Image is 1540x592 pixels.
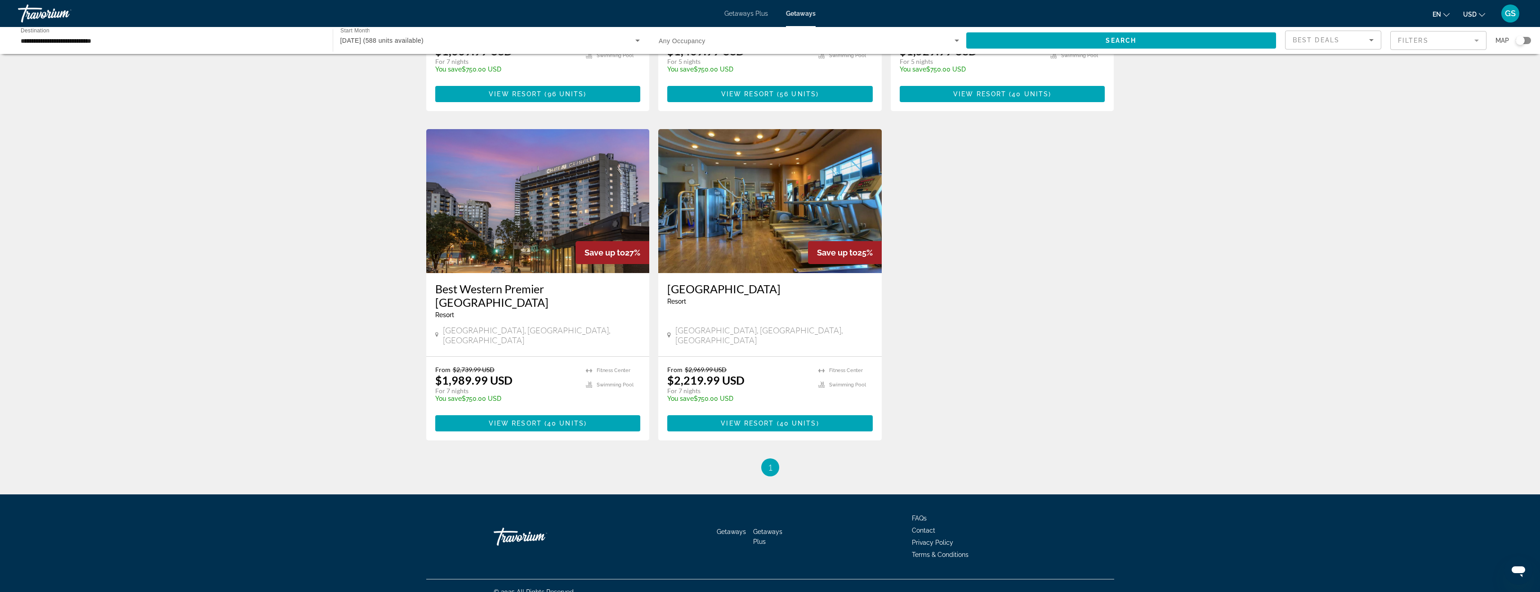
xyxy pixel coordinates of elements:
[489,90,542,98] span: View Resort
[912,539,953,546] a: Privacy Policy
[1106,37,1136,44] span: Search
[1495,34,1509,47] span: Map
[453,366,495,373] span: $2,739.99 USD
[340,28,370,34] span: Start Month
[659,37,705,45] span: Any Occupancy
[658,129,882,273] img: RR40O01X.jpg
[340,37,424,44] span: [DATE] (588 units available)
[753,528,782,545] a: Getaways Plus
[780,420,817,427] span: 40 units
[912,551,969,558] span: Terms & Conditions
[808,241,882,264] div: 25%
[953,90,1006,98] span: View Resort
[724,10,768,17] a: Getaways Plus
[912,527,935,534] a: Contact
[1433,8,1450,21] button: Change language
[786,10,816,17] a: Getaways
[912,515,927,522] a: FAQs
[717,528,746,535] a: Getaways
[435,66,462,73] span: You save
[667,373,745,387] p: $2,219.99 USD
[435,373,513,387] p: $1,989.99 USD
[1061,53,1098,58] span: Swimming Pool
[1463,8,1485,21] button: Change currency
[900,86,1105,102] button: View Resort(40 units)
[1504,556,1533,585] iframe: Button to launch messaging window
[667,282,873,296] a: [GEOGRAPHIC_DATA]
[667,395,809,402] p: $750.00 USD
[435,311,454,318] span: Resort
[1463,11,1477,18] span: USD
[667,86,873,102] button: View Resort(56 units)
[597,53,634,58] span: Swimming Pool
[667,395,694,402] span: You save
[18,2,108,25] a: Travorium
[1293,35,1374,45] mat-select: Sort by
[548,90,584,98] span: 96 units
[435,86,641,102] button: View Resort(96 units)
[829,368,863,373] span: Fitness Center
[685,366,727,373] span: $2,969.99 USD
[829,382,866,388] span: Swimming Pool
[667,58,809,66] p: For 5 nights
[1499,4,1522,23] button: User Menu
[597,368,630,373] span: Fitness Center
[774,90,819,98] span: ( )
[435,282,641,309] a: Best Western Premier [GEOGRAPHIC_DATA]
[900,58,1042,66] p: For 5 nights
[597,382,634,388] span: Swimming Pool
[667,298,686,305] span: Resort
[1433,11,1441,18] span: en
[435,66,577,73] p: $750.00 USD
[435,395,577,402] p: $750.00 USD
[435,387,577,395] p: For 7 nights
[1012,90,1049,98] span: 40 units
[829,53,866,58] span: Swimming Pool
[426,129,650,273] img: RN65E01X.jpg
[585,248,625,257] span: Save up to
[494,523,584,550] a: Travorium
[780,90,816,98] span: 56 units
[1006,90,1051,98] span: ( )
[721,90,774,98] span: View Resort
[443,325,640,345] span: [GEOGRAPHIC_DATA], [GEOGRAPHIC_DATA], [GEOGRAPHIC_DATA]
[547,420,584,427] span: 40 units
[675,325,873,345] span: [GEOGRAPHIC_DATA], [GEOGRAPHIC_DATA], [GEOGRAPHIC_DATA]
[542,420,587,427] span: ( )
[1390,31,1486,50] button: Filter
[1505,9,1516,18] span: GS
[900,66,926,73] span: You save
[426,458,1114,476] nav: Pagination
[774,420,819,427] span: ( )
[721,420,774,427] span: View Resort
[576,241,649,264] div: 27%
[435,415,641,431] button: View Resort(40 units)
[435,395,462,402] span: You save
[435,366,451,373] span: From
[667,66,694,73] span: You save
[1293,36,1339,44] span: Best Deals
[542,90,586,98] span: ( )
[667,387,809,395] p: For 7 nights
[667,366,683,373] span: From
[900,66,1042,73] p: $750.00 USD
[966,32,1277,49] button: Search
[21,27,49,33] span: Destination
[435,58,577,66] p: For 7 nights
[667,415,873,431] button: View Resort(40 units)
[817,248,857,257] span: Save up to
